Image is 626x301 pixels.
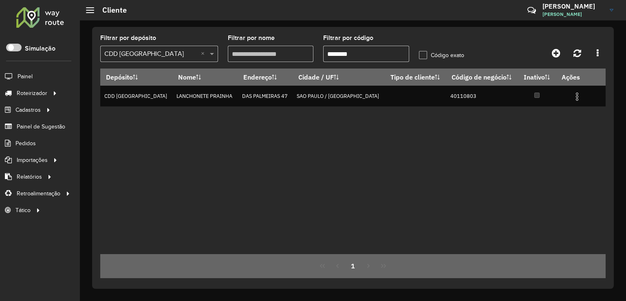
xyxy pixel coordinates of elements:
[100,33,156,43] label: Filtrar por depósito
[446,86,518,106] td: 40110803
[542,11,604,18] span: [PERSON_NAME]
[17,189,60,198] span: Retroalimentação
[25,44,55,53] label: Simulação
[518,69,556,86] th: Inativo
[556,69,605,86] th: Ações
[228,33,275,43] label: Filtrar por nome
[293,86,385,106] td: SAO PAULO / [GEOGRAPHIC_DATA]
[201,49,208,59] span: Clear all
[345,258,361,274] button: 1
[523,2,540,19] a: Contato Rápido
[94,6,127,15] h2: Cliente
[100,69,172,86] th: Depósito
[293,69,385,86] th: Cidade / UF
[15,106,41,114] span: Cadastros
[238,69,293,86] th: Endereço
[446,69,518,86] th: Código de negócio
[172,69,238,86] th: Nome
[100,86,172,106] td: CDD [GEOGRAPHIC_DATA]
[18,72,33,81] span: Painel
[172,86,238,106] td: LANCHONETE PRAINHA
[15,206,31,215] span: Tático
[17,156,48,164] span: Importações
[542,2,604,10] h3: [PERSON_NAME]
[17,122,65,131] span: Painel de Sugestão
[238,86,293,106] td: DAS PALMEIRAS 47
[323,33,373,43] label: Filtrar por código
[385,69,446,86] th: Tipo de cliente
[419,51,464,60] label: Código exato
[17,173,42,181] span: Relatórios
[17,89,47,97] span: Roteirizador
[15,139,36,148] span: Pedidos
